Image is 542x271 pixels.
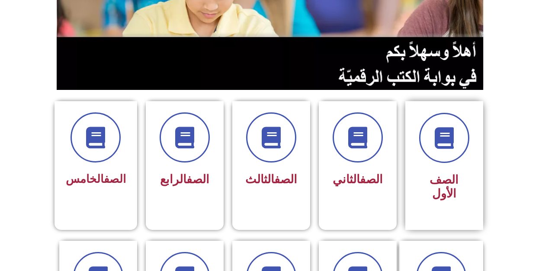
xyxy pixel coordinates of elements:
[333,172,383,186] span: الثاني
[430,173,459,201] span: الصف الأول
[360,172,383,186] a: الصف
[186,172,209,186] a: الصف
[245,172,297,186] span: الثالث
[66,172,126,185] span: الخامس
[274,172,297,186] a: الصف
[160,172,209,186] span: الرابع
[104,172,126,185] a: الصف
